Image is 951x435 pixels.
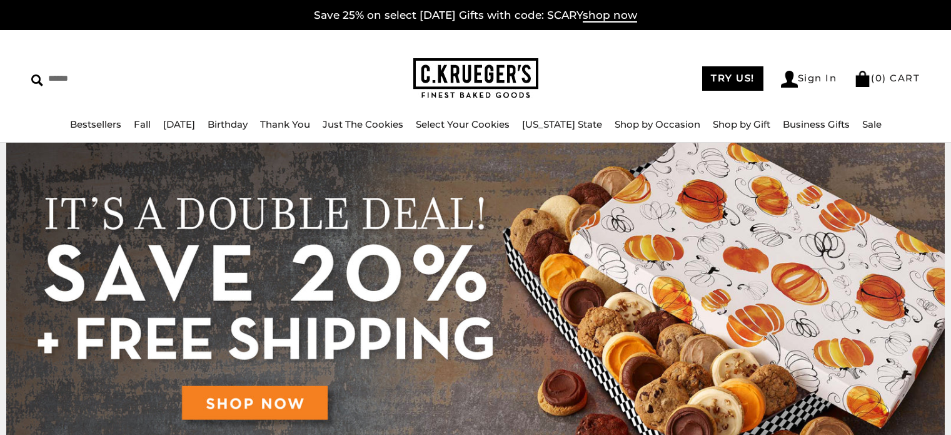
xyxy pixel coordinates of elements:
[163,118,195,130] a: [DATE]
[583,9,637,23] span: shop now
[854,71,871,87] img: Bag
[416,118,510,130] a: Select Your Cookies
[31,69,242,88] input: Search
[522,118,602,130] a: [US_STATE] State
[615,118,700,130] a: Shop by Occasion
[781,71,837,88] a: Sign In
[862,118,882,130] a: Sale
[260,118,310,130] a: Thank You
[314,9,637,23] a: Save 25% on select [DATE] Gifts with code: SCARYshop now
[781,71,798,88] img: Account
[702,66,763,91] a: TRY US!
[413,58,538,99] img: C.KRUEGER'S
[854,72,920,84] a: (0) CART
[713,118,770,130] a: Shop by Gift
[31,74,43,86] img: Search
[70,118,121,130] a: Bestsellers
[875,72,883,84] span: 0
[134,118,151,130] a: Fall
[783,118,850,130] a: Business Gifts
[208,118,248,130] a: Birthday
[323,118,403,130] a: Just The Cookies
